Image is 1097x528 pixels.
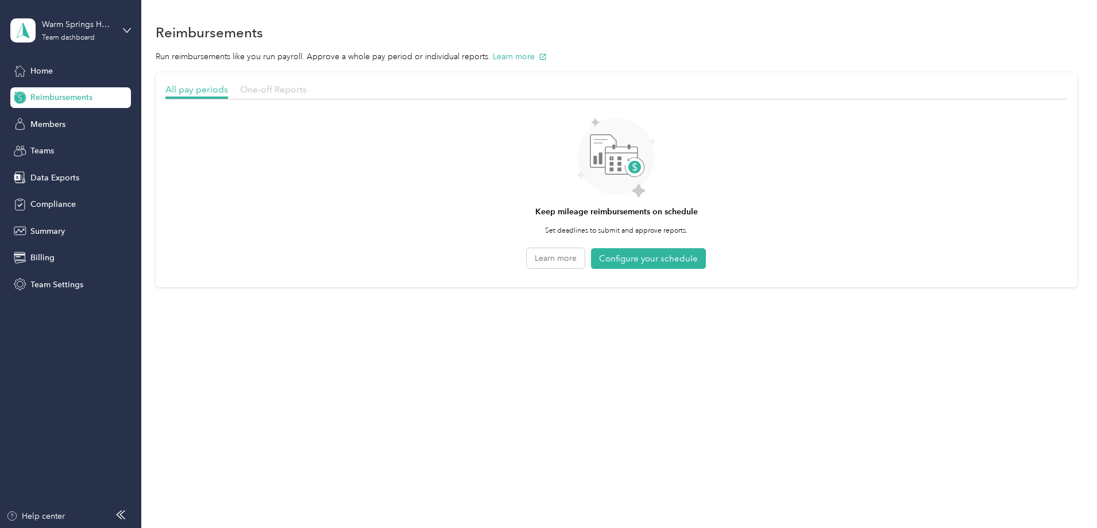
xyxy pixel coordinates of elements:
[591,248,706,269] button: Configure your schedule
[30,118,65,130] span: Members
[535,206,698,218] h4: Keep mileage reimbursements on schedule
[30,252,55,264] span: Billing
[156,26,263,38] h1: Reimbursements
[30,172,79,184] span: Data Exports
[42,18,114,30] div: Warm Springs Home Health Inc
[527,248,585,268] button: Learn more
[165,84,228,95] span: All pay periods
[30,198,76,210] span: Compliance
[30,65,53,77] span: Home
[1033,464,1097,528] iframe: Everlance-gr Chat Button Frame
[156,51,1077,63] p: Run reimbursements like you run payroll. Approve a whole pay period or individual reports.
[30,145,54,157] span: Teams
[240,84,307,95] span: One-off Reports
[30,225,65,237] span: Summary
[42,34,95,41] div: Team dashboard
[6,510,65,522] button: Help center
[545,226,687,236] p: Set deadlines to submit and approve reports.
[30,279,83,291] span: Team Settings
[493,51,547,63] button: Learn more
[30,91,92,103] span: Reimbursements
